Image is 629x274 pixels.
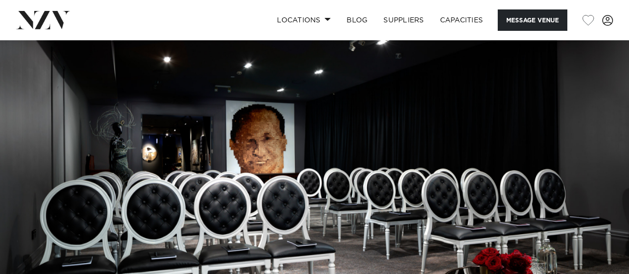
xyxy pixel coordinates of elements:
img: nzv-logo.png [16,11,70,29]
a: SUPPLIERS [375,9,432,31]
button: Message Venue [498,9,567,31]
a: Locations [269,9,339,31]
a: Capacities [432,9,491,31]
a: BLOG [339,9,375,31]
